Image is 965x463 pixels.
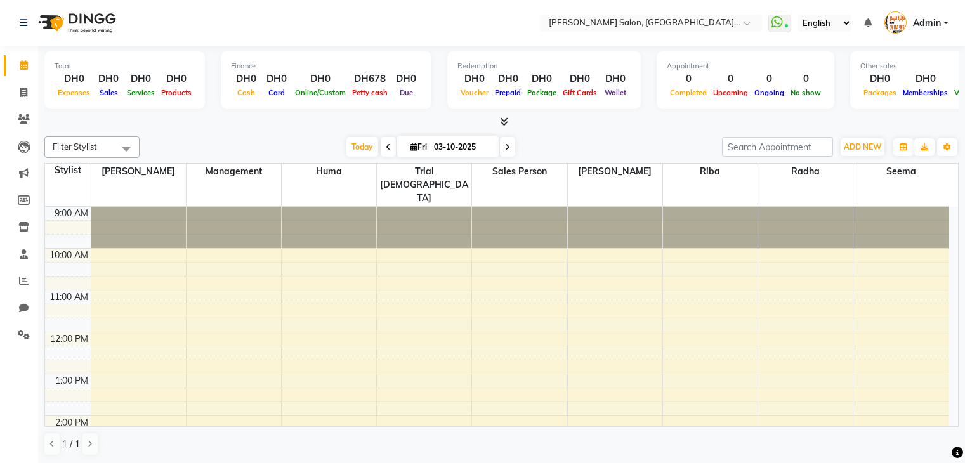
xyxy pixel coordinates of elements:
[710,72,751,86] div: 0
[853,164,949,179] span: Seema
[751,88,787,97] span: Ongoing
[860,72,900,86] div: DH0
[457,61,631,72] div: Redemption
[346,137,378,157] span: Today
[900,72,951,86] div: DH0
[560,88,600,97] span: Gift Cards
[524,72,560,86] div: DH0
[601,88,629,97] span: Wallet
[231,61,421,72] div: Finance
[231,72,261,86] div: DH0
[292,88,349,97] span: Online/Custom
[663,164,758,179] span: Riba
[710,88,751,97] span: Upcoming
[124,72,158,86] div: DH0
[667,61,824,72] div: Appointment
[377,164,471,206] span: trial [DEMOGRAPHIC_DATA]
[292,72,349,86] div: DH0
[47,249,91,262] div: 10:00 AM
[900,88,951,97] span: Memberships
[758,164,853,179] span: Radha
[472,164,567,179] span: Sales person
[568,164,662,179] span: [PERSON_NAME]
[55,88,93,97] span: Expenses
[234,88,258,97] span: Cash
[282,164,376,179] span: Huma
[47,290,91,304] div: 11:00 AM
[787,72,824,86] div: 0
[407,142,430,152] span: Fri
[844,142,881,152] span: ADD NEW
[913,16,941,30] span: Admin
[91,164,186,179] span: [PERSON_NAME]
[187,164,281,179] span: Management
[53,416,91,429] div: 2:00 PM
[52,207,91,220] div: 9:00 AM
[349,72,391,86] div: DH678
[884,11,907,34] img: Admin
[32,5,119,41] img: logo
[124,88,158,97] span: Services
[751,72,787,86] div: 0
[667,88,710,97] span: Completed
[158,88,195,97] span: Products
[600,72,631,86] div: DH0
[45,164,91,177] div: Stylist
[722,137,833,157] input: Search Appointment
[55,72,93,86] div: DH0
[841,138,884,156] button: ADD NEW
[492,88,524,97] span: Prepaid
[96,88,121,97] span: Sales
[48,332,91,346] div: 12:00 PM
[667,72,710,86] div: 0
[349,88,391,97] span: Petty cash
[492,72,524,86] div: DH0
[524,88,560,97] span: Package
[62,438,80,451] span: 1 / 1
[53,141,97,152] span: Filter Stylist
[261,72,292,86] div: DH0
[53,374,91,388] div: 1:00 PM
[560,72,600,86] div: DH0
[265,88,288,97] span: Card
[457,72,492,86] div: DH0
[457,88,492,97] span: Voucher
[787,88,824,97] span: No show
[391,72,421,86] div: DH0
[158,72,195,86] div: DH0
[430,138,494,157] input: 2025-10-03
[55,61,195,72] div: Total
[93,72,124,86] div: DH0
[860,88,900,97] span: Packages
[397,88,416,97] span: Due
